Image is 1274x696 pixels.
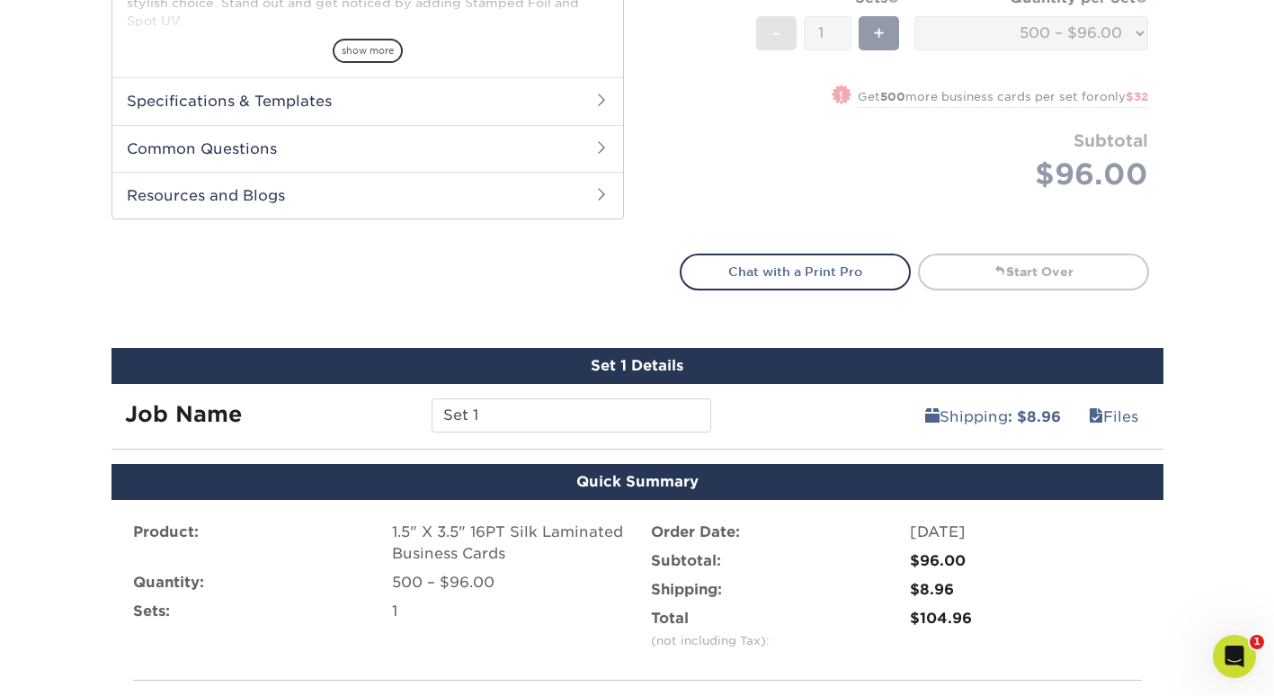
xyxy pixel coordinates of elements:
[918,254,1149,290] a: Start Over
[392,522,624,565] div: 1.5" X 3.5" 16PT Silk Laminated Business Cards
[1089,408,1103,425] span: files
[125,401,242,427] strong: Job Name
[333,39,403,63] span: show more
[112,77,623,124] h2: Specifications & Templates
[133,522,199,543] label: Product:
[651,634,770,647] small: (not including Tax):
[392,572,624,593] div: 500 – $96.00
[133,601,170,622] label: Sets:
[112,172,623,219] h2: Resources and Blogs
[651,608,770,651] label: Total
[651,550,721,572] label: Subtotal:
[432,398,711,433] input: Enter a job name
[913,398,1073,434] a: Shipping: $8.96
[1250,635,1264,649] span: 1
[925,408,940,425] span: shipping
[1077,398,1150,434] a: Files
[1213,635,1256,678] iframe: Intercom live chat
[112,125,623,172] h2: Common Questions
[111,348,1163,384] div: Set 1 Details
[133,572,204,593] label: Quantity:
[1008,408,1061,425] b: : $8.96
[111,464,1163,500] div: Quick Summary
[910,550,1142,572] div: $96.00
[651,579,722,601] label: Shipping:
[910,608,1142,629] div: $104.96
[392,601,624,622] div: 1
[680,254,911,290] a: Chat with a Print Pro
[651,522,740,543] label: Order Date:
[910,579,1142,601] div: $8.96
[910,522,1142,543] div: [DATE]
